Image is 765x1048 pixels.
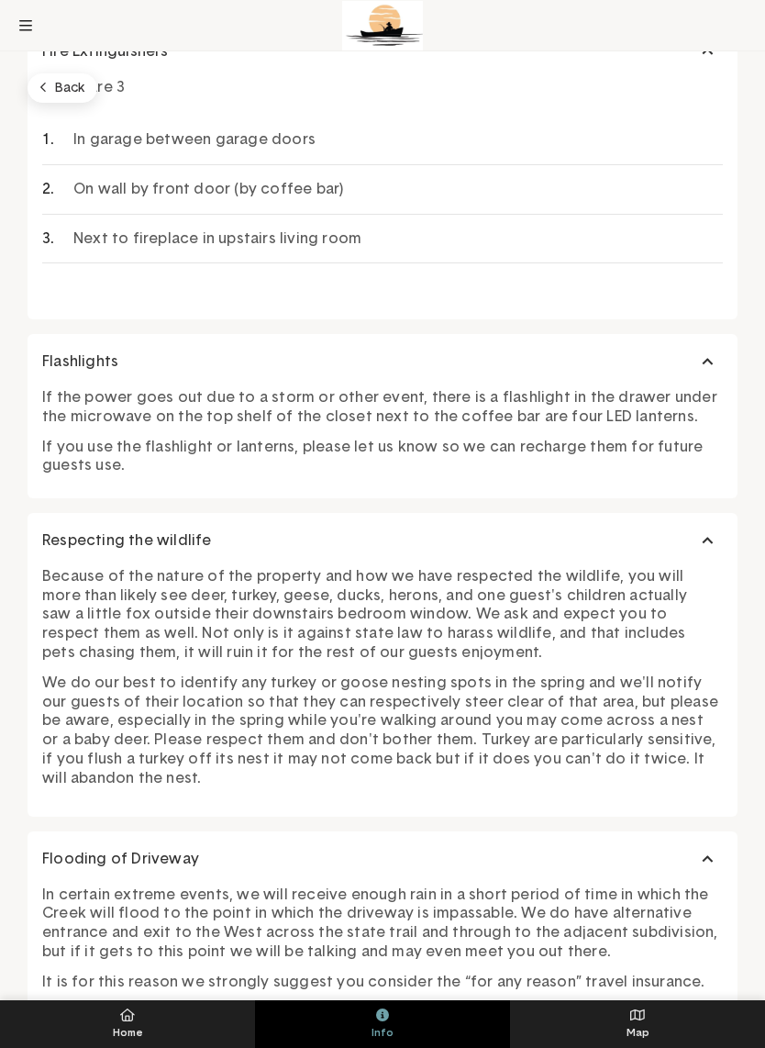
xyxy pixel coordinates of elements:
[42,438,723,476] p: If you use the flashlight or lanterns, please let us know so we can recharge them for future gues...
[42,352,118,372] span: Flashlights
[42,116,723,165] li: In garage between garage doors
[28,73,97,103] button: Back
[42,165,723,215] li: On wall by front door (by coffee bar)
[255,1000,510,1048] button: Info
[510,1000,765,1048] button: Map
[42,886,723,962] p: In certain extreme events, we will receive enough rain in a short period of time in which the Cre...
[28,831,737,887] button: Flooding of Driveway
[42,215,723,264] li: Next to fireplace in upstairs living room
[28,513,737,569] button: Respecting the wildlife
[255,1027,510,1040] span: Info
[42,567,723,663] p: Because of the nature of the property and how we have respected the wildlife, you will more than ...
[42,42,169,61] span: Fire Extinguishers
[42,388,723,427] p: If the power goes out due to a storm or other event, there is a flashlight in the drawer under th...
[510,1027,765,1040] span: Map
[342,1,423,50] img: Logo
[42,850,199,869] span: Flooding of Driveway
[42,674,723,788] p: We do our best to identify any turkey or goose nesting spots in the spring and we'll notify our g...
[42,531,212,551] span: Respecting the wildlife
[42,973,723,992] p: It is for this reason we strongly suggest you consider the “for any reason” travel insurance.
[28,24,737,80] button: Fire Extinguishers
[42,78,723,97] p: There are 3
[28,334,737,390] button: Flashlights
